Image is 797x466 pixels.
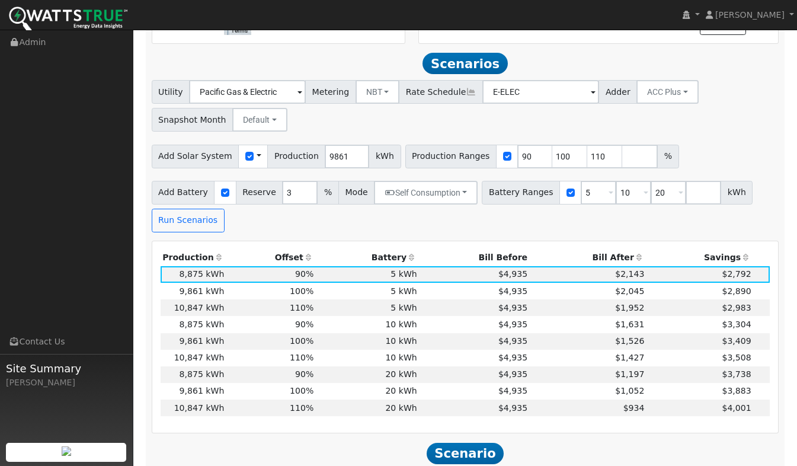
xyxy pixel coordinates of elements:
span: Rate Schedule [399,80,483,104]
span: 100% [290,286,313,296]
span: $4,935 [498,303,527,312]
span: Site Summary [6,360,127,376]
span: $2,792 [722,269,751,279]
span: $2,890 [722,286,751,296]
span: Savings [704,253,741,262]
input: Select a Rate Schedule [482,80,599,104]
td: 20 kWh [316,400,419,416]
a: Terms (opens in new tab) [231,27,248,34]
span: $4,001 [722,403,751,413]
td: 9,861 kWh [161,333,226,350]
span: $1,952 [615,303,644,312]
td: 10 kWh [316,350,419,366]
span: 110% [290,303,313,312]
span: $2,983 [722,303,751,312]
span: Adder [598,80,637,104]
span: $2,045 [615,286,644,296]
span: 90% [295,369,313,379]
button: ACC Plus [636,80,699,104]
span: Utility [152,80,190,104]
td: 10 kWh [316,316,419,333]
span: Production [267,145,325,168]
span: Add Solar System [152,145,239,168]
span: kWh [721,181,753,205]
td: 10,847 kWh [161,350,226,366]
span: $3,883 [722,386,751,395]
button: NBT [356,80,400,104]
td: 9,861 kWh [161,383,226,400]
td: 8,875 kWh [161,316,226,333]
span: kWh [369,145,401,168]
td: 8,875 kWh [161,366,226,383]
span: $3,409 [722,336,751,346]
td: 20 kWh [316,383,419,400]
span: $1,526 [615,336,644,346]
span: $4,935 [498,369,527,379]
span: $4,935 [498,386,527,395]
span: $3,508 [722,353,751,362]
span: Scenarios [422,53,507,74]
span: $4,935 [498,269,527,279]
span: $1,197 [615,369,644,379]
span: 100% [290,386,313,395]
span: 110% [290,403,313,413]
span: 100% [290,336,313,346]
span: Reserve [236,181,283,205]
span: Add Battery [152,181,215,205]
span: $3,738 [722,369,751,379]
td: 10,847 kWh [161,400,226,416]
td: 5 kWh [316,299,419,316]
span: $4,935 [498,353,527,362]
td: 20 kWh [316,366,419,383]
span: $2,143 [615,269,644,279]
span: $1,052 [615,386,644,395]
span: [PERSON_NAME] [715,10,785,20]
span: $4,935 [498,336,527,346]
span: Scenario [427,443,504,464]
img: WattsTrue [9,7,127,33]
td: 8,875 kWh [161,266,226,283]
span: $934 [623,403,645,413]
th: Offset [226,250,316,266]
span: Production Ranges [405,145,497,168]
span: $1,427 [615,353,644,362]
th: Bill Before [419,250,529,266]
th: Production [161,250,226,266]
button: Run Scenarios [152,209,225,232]
td: 9,861 kWh [161,283,226,299]
button: Default [232,108,287,132]
span: % [317,181,338,205]
span: % [657,145,678,168]
span: $4,935 [498,403,527,413]
th: Bill After [530,250,646,266]
td: 10,847 kWh [161,299,226,316]
span: Metering [305,80,356,104]
td: 5 kWh [316,266,419,283]
input: Select a Utility [189,80,306,104]
span: 90% [295,320,313,329]
span: Battery Ranges [482,181,560,205]
span: 90% [295,269,313,279]
span: 110% [290,353,313,362]
span: $1,631 [615,320,644,329]
span: $4,935 [498,286,527,296]
img: retrieve [62,446,71,456]
td: 5 kWh [316,283,419,299]
span: $3,304 [722,320,751,329]
span: $4,935 [498,320,527,329]
div: [PERSON_NAME] [6,376,127,389]
span: Mode [338,181,375,205]
td: 10 kWh [316,333,419,350]
button: Self Consumption [374,181,478,205]
span: Snapshot Month [152,108,233,132]
th: Battery [316,250,419,266]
